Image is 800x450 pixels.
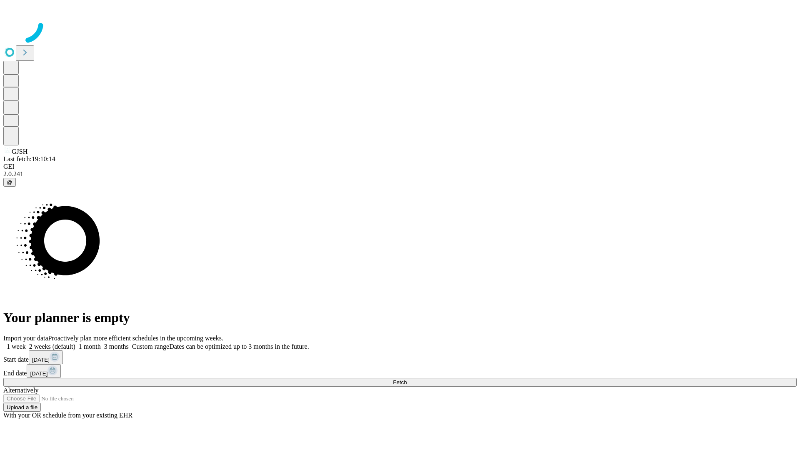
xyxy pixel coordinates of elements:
[104,343,129,350] span: 3 months
[393,379,407,385] span: Fetch
[7,343,26,350] span: 1 week
[79,343,101,350] span: 1 month
[30,370,47,377] span: [DATE]
[3,155,55,162] span: Last fetch: 19:10:14
[3,387,38,394] span: Alternatively
[3,378,797,387] button: Fetch
[169,343,309,350] span: Dates can be optimized up to 3 months in the future.
[132,343,169,350] span: Custom range
[3,350,797,364] div: Start date
[3,163,797,170] div: GEI
[29,350,63,364] button: [DATE]
[32,357,50,363] span: [DATE]
[7,179,12,185] span: @
[48,335,223,342] span: Proactively plan more efficient schedules in the upcoming weeks.
[12,148,27,155] span: GJSH
[3,412,132,419] span: With your OR schedule from your existing EHR
[3,310,797,325] h1: Your planner is empty
[3,170,797,178] div: 2.0.241
[3,403,41,412] button: Upload a file
[3,335,48,342] span: Import your data
[27,364,61,378] button: [DATE]
[3,364,797,378] div: End date
[3,178,16,187] button: @
[29,343,75,350] span: 2 weeks (default)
